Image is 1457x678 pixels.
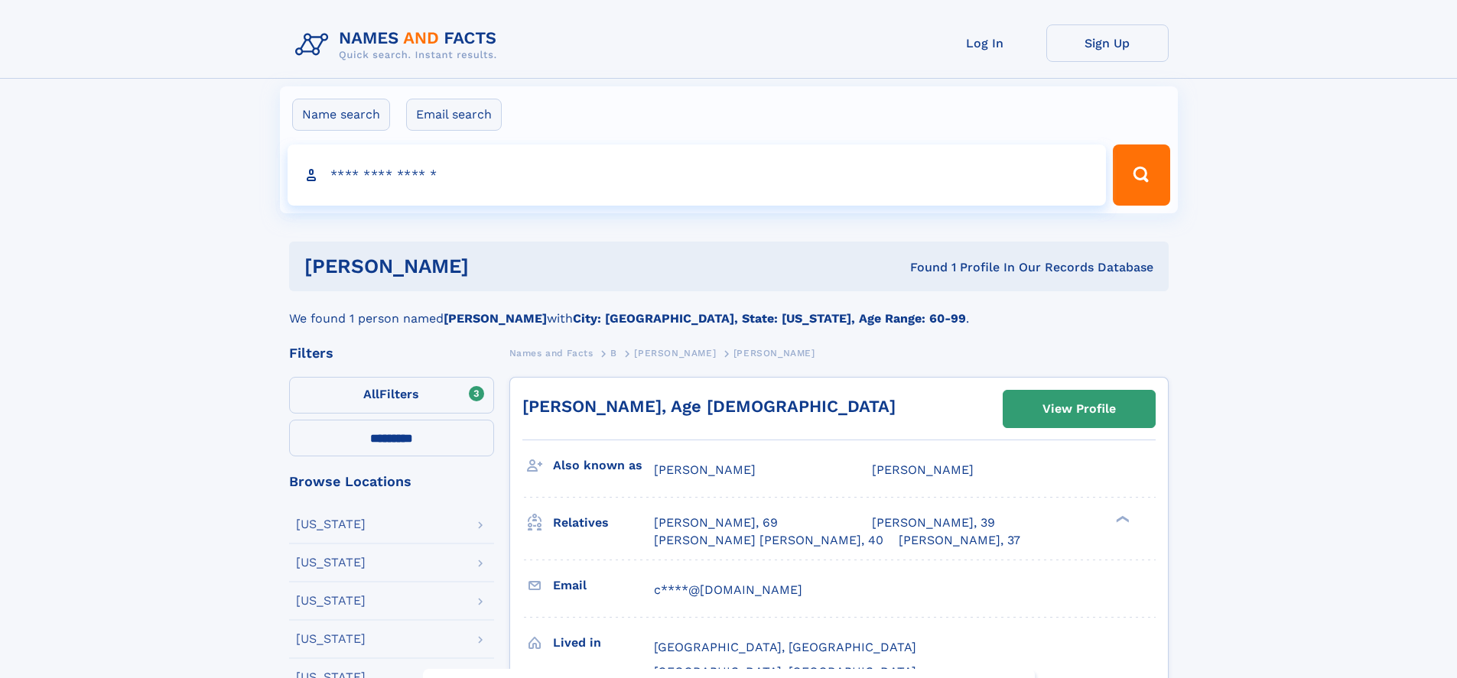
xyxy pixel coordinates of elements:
[1003,391,1155,427] a: View Profile
[509,343,594,362] a: Names and Facts
[899,532,1020,549] a: [PERSON_NAME], 37
[553,510,654,536] h3: Relatives
[289,291,1169,328] div: We found 1 person named with .
[296,595,366,607] div: [US_STATE]
[872,514,995,531] a: [PERSON_NAME], 39
[654,640,916,654] span: [GEOGRAPHIC_DATA], [GEOGRAPHIC_DATA]
[406,99,502,131] label: Email search
[1046,24,1169,62] a: Sign Up
[689,259,1153,276] div: Found 1 Profile In Our Records Database
[1042,391,1116,427] div: View Profile
[733,348,815,358] span: [PERSON_NAME]
[553,453,654,478] h3: Also known as
[296,633,366,645] div: [US_STATE]
[289,377,494,414] label: Filters
[1113,144,1169,206] button: Search Button
[304,257,690,276] h1: [PERSON_NAME]
[634,348,716,358] span: [PERSON_NAME]
[444,311,547,326] b: [PERSON_NAME]
[296,556,366,569] div: [US_STATE]
[872,462,974,477] span: [PERSON_NAME]
[296,518,366,530] div: [US_STATE]
[654,514,778,531] a: [PERSON_NAME], 69
[924,24,1046,62] a: Log In
[654,532,883,549] a: [PERSON_NAME] [PERSON_NAME], 40
[288,144,1107,206] input: search input
[1112,514,1130,524] div: ❯
[654,462,756,477] span: [PERSON_NAME]
[292,99,390,131] label: Name search
[522,397,896,416] a: [PERSON_NAME], Age [DEMOGRAPHIC_DATA]
[289,346,494,360] div: Filters
[289,475,494,488] div: Browse Locations
[610,348,617,358] span: B
[553,573,654,599] h3: Email
[553,630,654,656] h3: Lived in
[610,343,617,362] a: B
[573,311,966,326] b: City: [GEOGRAPHIC_DATA], State: [US_STATE], Age Range: 60-99
[363,387,379,401] span: All
[289,24,509,66] img: Logo Names and Facts
[634,343,716,362] a: [PERSON_NAME]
